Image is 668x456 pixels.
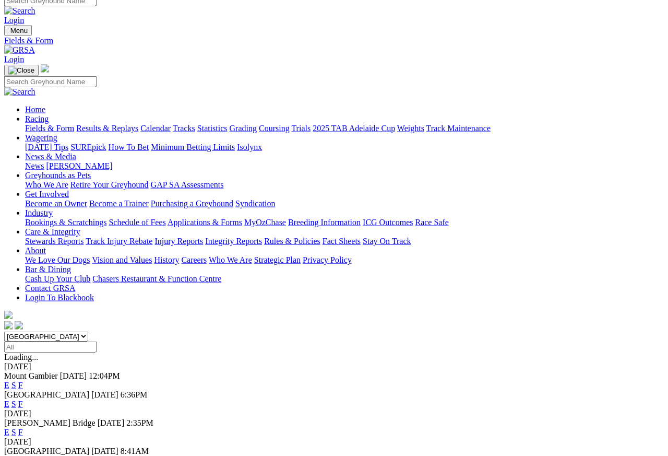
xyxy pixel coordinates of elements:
input: Select date [4,342,97,353]
a: Who We Are [25,180,68,189]
a: Privacy Policy [303,255,352,264]
a: Get Involved [25,190,69,198]
a: SUREpick [70,143,106,151]
a: Coursing [259,124,290,133]
a: E [4,400,9,408]
img: GRSA [4,45,35,55]
span: Loading... [4,353,38,361]
a: GAP SA Assessments [151,180,224,189]
a: History [154,255,179,264]
button: Toggle navigation [4,25,32,36]
a: Applications & Forms [168,218,242,227]
a: [DATE] Tips [25,143,68,151]
span: [PERSON_NAME] Bridge [4,418,96,427]
a: Grading [230,124,257,133]
a: Vision and Values [92,255,152,264]
a: Trials [291,124,311,133]
span: 8:41AM [121,447,149,455]
a: Bookings & Scratchings [25,218,106,227]
a: Isolynx [237,143,262,151]
a: Race Safe [415,218,448,227]
span: [GEOGRAPHIC_DATA] [4,447,89,455]
a: Greyhounds as Pets [25,171,91,180]
a: Integrity Reports [205,237,262,245]
a: Weights [397,124,424,133]
a: Care & Integrity [25,227,80,236]
a: News [25,161,44,170]
span: [DATE] [98,418,125,427]
a: S [11,400,16,408]
a: Become an Owner [25,199,87,208]
a: F [18,381,23,390]
a: E [4,428,9,437]
a: Who We Are [209,255,252,264]
a: S [11,381,16,390]
span: Mount Gambier [4,371,58,380]
a: Careers [181,255,207,264]
div: Racing [25,124,664,133]
a: MyOzChase [244,218,286,227]
a: Statistics [197,124,228,133]
a: We Love Our Dogs [25,255,90,264]
img: logo-grsa-white.png [4,311,13,319]
a: Stay On Track [363,237,411,245]
a: About [25,246,46,255]
img: logo-grsa-white.png [41,64,49,73]
a: Wagering [25,133,57,142]
input: Search [4,76,97,87]
a: Login [4,55,24,64]
a: Strategic Plan [254,255,301,264]
a: Fields & Form [25,124,74,133]
a: Rules & Policies [264,237,320,245]
img: facebook.svg [4,321,13,330]
div: News & Media [25,161,664,171]
a: S [11,428,16,437]
a: Contact GRSA [25,284,75,293]
span: 12:04PM [89,371,120,380]
div: Wagering [25,143,664,152]
a: Schedule of Fees [109,218,165,227]
div: [DATE] [4,437,664,447]
a: Racing [25,114,49,123]
button: Toggle navigation [4,65,39,76]
a: Tracks [173,124,195,133]
a: Breeding Information [288,218,361,227]
a: Login [4,16,24,25]
a: Injury Reports [154,237,203,245]
a: Bar & Dining [25,265,71,274]
a: F [18,400,23,408]
span: [DATE] [91,390,118,399]
div: Industry [25,218,664,227]
a: F [18,428,23,437]
a: Cash Up Your Club [25,274,90,283]
a: How To Bet [109,143,149,151]
a: Industry [25,208,53,217]
span: Menu [10,27,28,34]
a: ICG Outcomes [363,218,413,227]
div: About [25,255,664,265]
a: Track Injury Rebate [86,237,152,245]
span: [GEOGRAPHIC_DATA] [4,390,89,399]
span: [DATE] [91,447,118,455]
span: 2:35PM [126,418,153,427]
div: Care & Integrity [25,237,664,246]
a: Fields & Form [4,36,664,45]
a: 2025 TAB Adelaide Cup [313,124,395,133]
a: Track Maintenance [426,124,491,133]
a: Retire Your Greyhound [70,180,149,189]
a: Login To Blackbook [25,293,94,302]
a: Syndication [235,199,275,208]
a: E [4,381,9,390]
img: twitter.svg [15,321,23,330]
div: [DATE] [4,362,664,371]
div: [DATE] [4,409,664,418]
span: 6:36PM [121,390,148,399]
div: Bar & Dining [25,274,664,284]
a: News & Media [25,152,76,161]
a: [PERSON_NAME] [46,161,112,170]
img: Search [4,6,35,16]
a: Calendar [140,124,171,133]
a: Purchasing a Greyhound [151,199,233,208]
a: Home [25,105,45,114]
